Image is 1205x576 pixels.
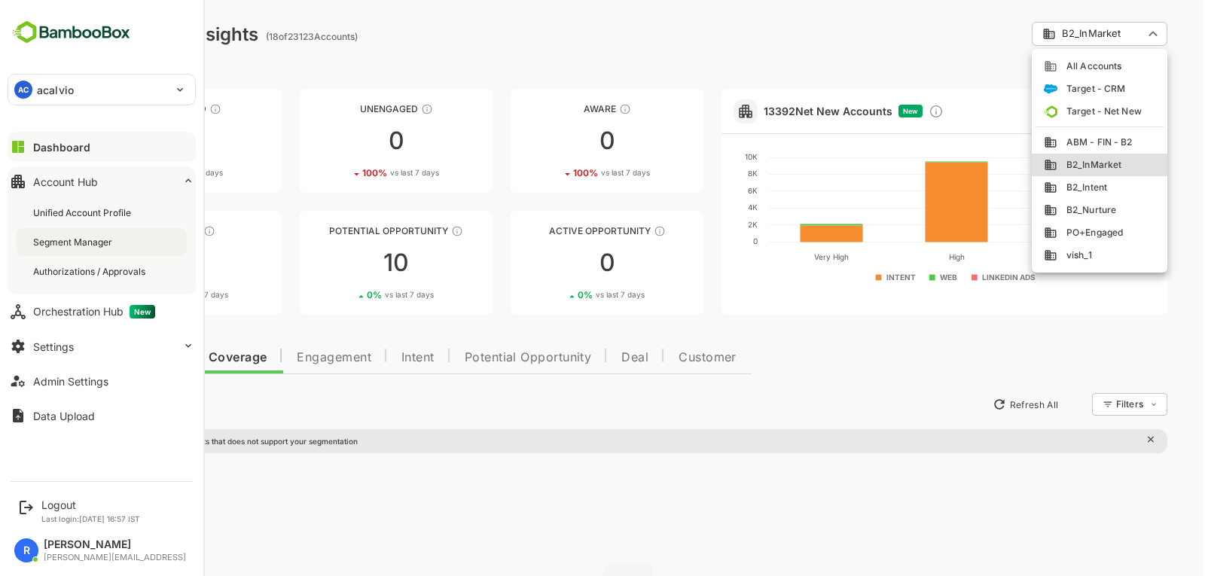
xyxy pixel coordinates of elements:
[44,538,186,551] div: [PERSON_NAME]
[991,59,1103,73] div: All Accounts
[44,553,186,562] div: [PERSON_NAME][EMAIL_ADDRESS]
[8,18,135,47] img: BambooboxFullLogoMark.5f36c76dfaba33ec1ec1367b70bb1252.svg
[991,248,1103,262] div: vish_1
[1005,248,1039,262] span: vish_1
[33,305,155,318] div: Orchestration Hub
[14,81,32,99] div: AC
[37,82,74,98] p: acalvio
[14,538,38,562] div: R
[33,265,148,278] div: Authorizations / Approvals
[8,297,196,327] button: Orchestration HubNew
[1005,82,1072,96] span: Target - CRM
[1005,105,1089,118] span: Target - Net New
[991,181,1103,194] div: B2_Intent
[991,136,1103,149] div: ABM - FIN - B2
[33,236,115,248] div: Segment Manager
[991,226,1103,239] div: PO+Engaged
[33,206,134,219] div: Unified Account Profile
[991,158,1103,172] div: B2_InMarket
[991,203,1103,217] div: B2_Nurture
[1005,203,1063,217] span: B2_Nurture
[1005,226,1070,239] span: PO+Engaged
[1005,136,1080,149] span: ABM - FIN - B2
[991,82,1103,96] div: Target - CRM
[41,514,140,523] p: Last login: [DATE] 16:57 IST
[8,132,196,162] button: Dashboard
[1005,59,1069,73] span: All Accounts
[41,498,140,511] div: Logout
[33,340,74,353] div: Settings
[8,331,196,361] button: Settings
[33,175,98,188] div: Account Hub
[8,401,196,431] button: Data Upload
[33,375,108,388] div: Admin Settings
[8,75,195,105] div: ACacalvio
[991,105,1103,118] div: Target - Net New
[8,366,196,396] button: Admin Settings
[33,410,95,422] div: Data Upload
[8,166,196,197] button: Account Hub
[1005,181,1054,194] span: B2_Intent
[33,141,90,154] div: Dashboard
[1005,158,1069,172] span: B2_InMarket
[130,305,155,318] span: New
